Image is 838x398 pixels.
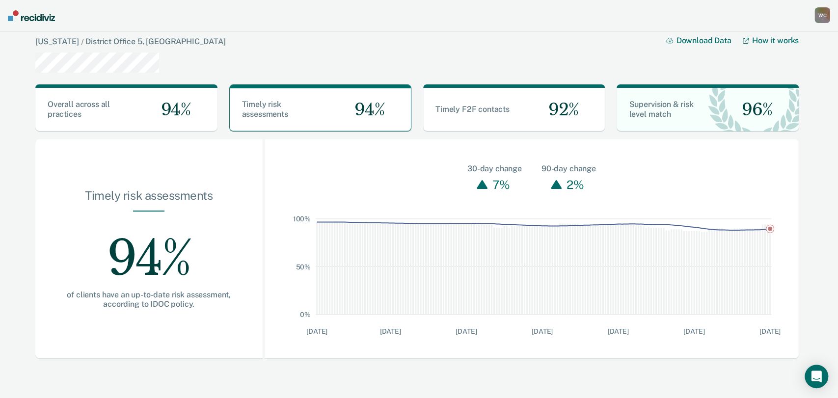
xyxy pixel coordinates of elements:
[242,100,288,119] span: Timely risk assessments
[67,290,231,309] div: of clients have an up-to-date risk assessment, according to IDOC policy.
[814,7,830,23] button: WC
[607,327,628,335] text: [DATE]
[805,365,828,388] div: Open Intercom Messenger
[153,100,190,120] span: 94%
[306,327,327,335] text: [DATE]
[743,36,799,45] a: How it works
[541,100,579,120] span: 92%
[734,100,773,120] span: 96%
[490,175,512,194] div: 7%
[666,36,743,45] button: Download Data
[564,175,586,194] div: 2%
[85,37,225,46] a: District Office 5, [GEOGRAPHIC_DATA]
[683,327,704,335] text: [DATE]
[531,327,552,335] text: [DATE]
[541,163,596,175] div: 90-day change
[456,327,477,335] text: [DATE]
[467,163,522,175] div: 30-day change
[79,38,85,46] span: /
[67,188,231,211] div: Timely risk assessments
[759,327,780,335] text: [DATE]
[435,105,510,114] span: Timely F2F contacts
[48,100,110,119] span: Overall across all practices
[814,7,830,23] div: W C
[67,212,231,290] div: 94%
[379,327,401,335] text: [DATE]
[8,10,55,21] img: Recidiviz
[35,37,79,46] a: [US_STATE]
[347,100,384,120] span: 94%
[629,100,693,119] span: Supervision & risk level match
